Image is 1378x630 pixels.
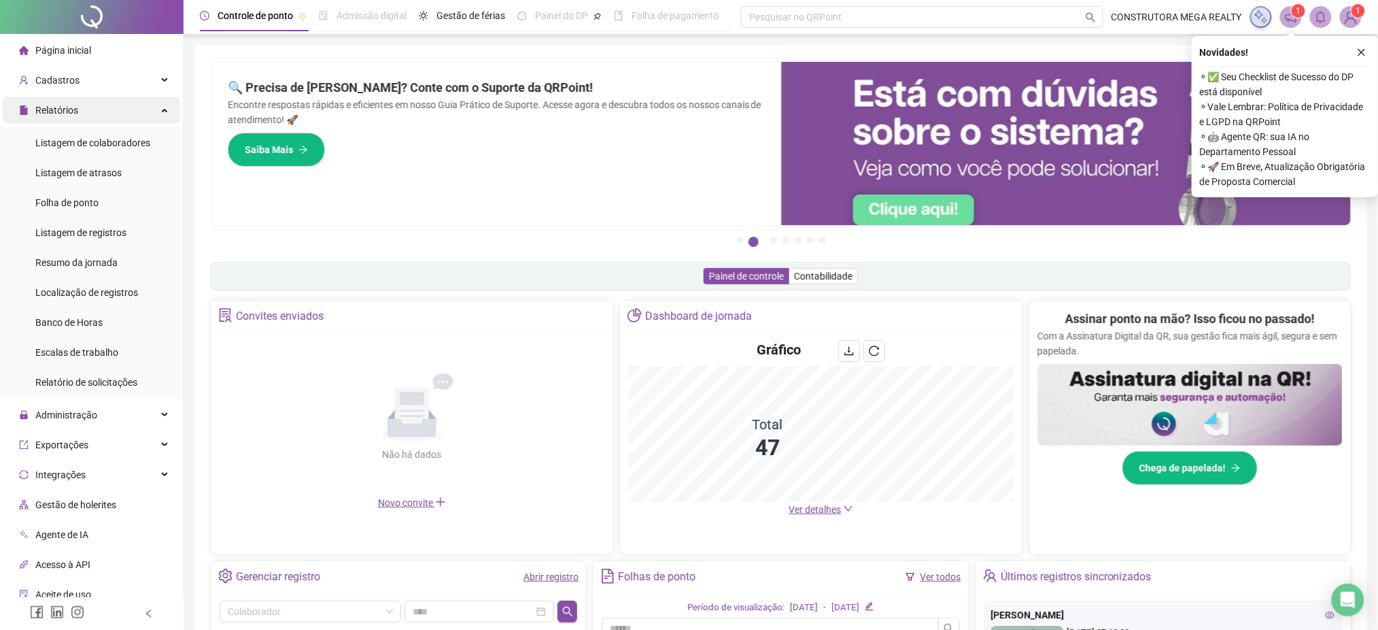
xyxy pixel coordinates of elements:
span: bell [1315,11,1327,23]
div: [DATE] [790,601,818,615]
p: Com a Assinatura Digital da QR, sua gestão fica mais ágil, segura e sem papelada. [1038,329,1343,359]
div: Open Intercom Messenger [1332,584,1364,616]
span: Gestão de holerites [35,499,116,510]
span: setting [218,569,232,583]
span: Controle de ponto [218,10,293,21]
span: Ver detalhes [789,504,842,515]
span: CONSTRUTORA MEGA REALTY [1112,10,1242,24]
span: Folha de pagamento [632,10,719,21]
span: user-add [19,76,29,85]
span: Listagem de colaboradores [35,137,150,148]
span: Banco de Horas [35,317,103,328]
span: edit [865,602,874,611]
span: ⚬ Vale Lembrar: Política de Privacidade e LGPD na QRPoint [1200,99,1370,129]
div: Período de visualização: [687,601,785,615]
h2: 🔍 Precisa de [PERSON_NAME]? Conte com o Suporte da QRPoint! [228,78,765,97]
span: sync [19,470,29,480]
span: home [19,46,29,55]
a: Ver todos [920,571,961,582]
span: team [983,569,997,583]
span: Contabilidade [794,271,852,282]
span: ⚬ ✅ Seu Checklist de Sucesso do DP está disponível [1200,69,1370,99]
span: Novidades ! [1200,45,1249,60]
button: Saiba Mais [228,133,325,167]
button: 4 [782,237,789,244]
p: Encontre respostas rápidas e eficientes em nosso Guia Prático de Suporte. Acesse agora e descubra... [228,97,765,127]
span: filter [906,572,915,582]
img: banner%2F02c71560-61a6-44d4-94b9-c8ab97240462.png [1038,364,1343,446]
span: Listagem de registros [35,227,126,238]
span: Aceite de uso [35,589,91,600]
span: clock-circle [200,11,209,20]
span: book [614,11,623,20]
span: 1 [1296,6,1301,16]
span: Relatório de solicitações [35,377,137,388]
span: Chega de papelada! [1139,461,1226,476]
span: linkedin [50,606,64,619]
span: arrow-right [1231,463,1241,473]
div: Não há dados [349,447,475,462]
span: left [144,609,154,618]
button: 1 [736,237,743,244]
span: Listagem de atrasos [35,167,122,178]
button: 3 [770,237,777,244]
span: Painel do DP [535,10,588,21]
sup: 1 [1292,4,1305,18]
div: Gerenciar registro [236,565,320,588]
div: - [823,601,826,615]
a: Ver detalhes down [789,504,853,515]
a: Abrir registro [523,571,579,582]
img: 93322 [1341,7,1361,27]
span: Saiba Mais [245,142,293,157]
span: Agente de IA [35,529,88,540]
span: Integrações [35,469,86,480]
span: pie-chart [627,308,642,322]
img: banner%2F0cf4e1f0-cb71-40ef-aa93-44bd3d4ee559.png [781,62,1351,225]
span: api [19,560,29,569]
span: plus [435,497,446,508]
span: eye [1326,610,1335,620]
span: 1 [1356,6,1361,16]
button: 2 [748,237,759,247]
span: search [562,606,573,617]
span: Gestão de férias [436,10,505,21]
span: download [844,346,855,357]
span: reload [869,346,880,357]
button: 7 [819,237,826,244]
span: Escalas de trabalho [35,347,118,358]
img: sparkle-icon.fc2bf0ac1784a2077858766a79e2daf3.svg [1254,10,1269,24]
span: down [844,504,853,514]
button: 5 [795,237,802,244]
span: facebook [30,606,44,619]
span: Folha de ponto [35,197,99,208]
span: Novo convite [378,497,446,508]
h2: Assinar ponto na mão? Isso ficou no passado! [1065,310,1315,329]
span: solution [218,308,232,322]
span: dashboard [517,11,527,20]
span: ⚬ 🚀 Em Breve, Atualização Obrigatória de Proposta Comercial [1200,159,1370,189]
span: file-done [319,11,328,20]
h4: Gráfico [757,340,801,359]
button: 6 [807,237,814,244]
span: Relatórios [35,105,78,116]
span: Painel de controle [709,271,784,282]
span: search [1086,12,1096,22]
span: pushpin [298,12,307,20]
span: ⚬ 🤖 Agente QR: sua IA no Departamento Pessoal [1200,129,1370,159]
span: Acesso à API [35,559,90,570]
span: Administração [35,410,97,420]
div: Folhas de ponto [619,565,696,588]
span: notification [1285,11,1297,23]
span: file [19,105,29,115]
div: Convites enviados [236,305,324,328]
div: [DATE] [831,601,859,615]
span: Admissão digital [337,10,407,21]
span: Exportações [35,440,88,450]
span: export [19,440,29,450]
span: file-text [600,569,615,583]
span: Página inicial [35,45,91,56]
span: Cadastros [35,75,80,86]
div: Últimos registros sincronizados [1001,565,1152,588]
div: Dashboard de jornada [645,305,752,328]
span: instagram [71,606,84,619]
